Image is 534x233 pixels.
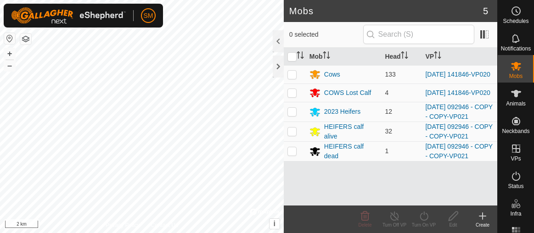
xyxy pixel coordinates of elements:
span: Schedules [503,18,528,24]
span: 5 [483,4,488,18]
a: [DATE] 141846-VP020 [425,71,490,78]
button: + [4,48,15,59]
button: – [4,60,15,71]
div: Cows [324,70,340,79]
span: Neckbands [502,128,529,134]
button: Map Layers [20,33,31,44]
div: COWS Lost Calf [324,88,371,98]
p-sorticon: Activate to sort [434,53,441,60]
div: Create [468,222,497,228]
h2: Mobs [289,6,483,17]
span: 32 [385,128,392,135]
span: Animals [506,101,526,106]
span: Delete [359,222,372,227]
span: i [274,220,275,227]
span: 0 selected [289,30,363,39]
p-sorticon: Activate to sort [401,53,408,60]
span: Notifications [501,46,531,51]
th: Mob [306,48,382,66]
button: i [270,219,280,229]
a: [DATE] 092946 - COPY - COPY-VP021 [425,103,493,120]
a: [DATE] 141846-VP020 [425,89,490,96]
div: Edit [438,222,468,228]
p-sorticon: Activate to sort [297,53,304,60]
span: Infra [510,211,521,216]
button: Reset Map [4,33,15,44]
input: Search (S) [363,25,474,44]
th: VP [422,48,497,66]
span: 4 [385,89,388,96]
span: Status [508,183,523,189]
span: SM [144,11,153,21]
div: Turn On VP [409,222,438,228]
span: 12 [385,108,392,115]
div: Turn Off VP [380,222,409,228]
div: 2023 Heifers [324,107,360,116]
a: Privacy Policy [106,221,140,229]
a: [DATE] 092946 - COPY - COPY-VP021 [425,123,493,140]
a: [DATE] 092946 - COPY - COPY-VP021 [425,143,493,160]
p-sorticon: Activate to sort [323,53,330,60]
div: HEIFERS calf alive [324,122,378,141]
span: 133 [385,71,395,78]
span: VPs [511,156,521,161]
span: Mobs [509,73,523,79]
span: 1 [385,147,388,155]
div: HEIFERS calf dead [324,142,378,161]
img: Gallagher Logo [11,7,126,24]
a: Contact Us [151,221,178,229]
th: Head [381,48,422,66]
